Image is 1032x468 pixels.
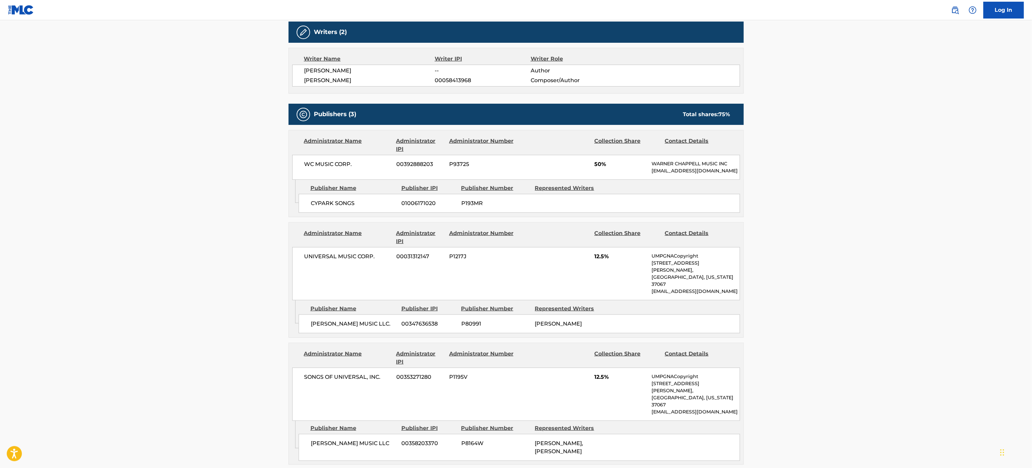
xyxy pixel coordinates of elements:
h5: Writers (2) [314,28,347,36]
span: [PERSON_NAME] MUSIC LLC. [311,320,397,328]
img: Writers [299,28,307,36]
p: [GEOGRAPHIC_DATA], [US_STATE] 37067 [652,394,739,408]
span: [PERSON_NAME] [304,76,435,85]
div: Writer Name [304,55,435,63]
a: Log In [984,2,1024,19]
div: Administrator Name [304,229,391,245]
div: Publisher Name [310,184,396,192]
div: Administrator IPI [396,350,444,366]
div: Publisher IPI [401,184,456,192]
span: 00353271280 [396,373,444,381]
span: 12.5% [594,373,646,381]
span: 00347636538 [402,320,456,328]
img: help [969,6,977,14]
span: SONGS OF UNIVERSAL, INC. [304,373,392,381]
div: Publisher Number [461,184,530,192]
div: Drag [1000,442,1004,463]
img: search [951,6,959,14]
div: Administrator Number [449,137,514,153]
div: Collection Share [594,137,660,153]
div: Administrator IPI [396,229,444,245]
p: [EMAIL_ADDRESS][DOMAIN_NAME] [652,167,739,174]
p: [EMAIL_ADDRESS][DOMAIN_NAME] [652,288,739,295]
span: 01006171020 [402,199,456,207]
span: -- [435,67,530,75]
span: P93725 [449,160,514,168]
div: Contact Details [665,229,730,245]
div: Contact Details [665,350,730,366]
p: UMPGNACopyright [652,373,739,380]
div: Publisher Name [310,424,396,432]
div: Writer IPI [435,55,531,63]
div: Publisher Name [310,305,396,313]
span: P193MR [461,199,530,207]
div: Administrator Name [304,137,391,153]
div: Administrator IPI [396,137,444,153]
span: P8164W [461,439,530,447]
span: 00392888203 [396,160,444,168]
img: Publishers [299,110,307,119]
span: 00058413968 [435,76,530,85]
span: WC MUSIC CORP. [304,160,392,168]
span: [PERSON_NAME] MUSIC LLC [311,439,397,447]
p: [STREET_ADDRESS][PERSON_NAME], [652,260,739,274]
div: Publisher Number [461,305,530,313]
h5: Publishers (3) [314,110,357,118]
div: Publisher IPI [401,424,456,432]
span: 12.5% [594,253,646,261]
span: P1195V [449,373,514,381]
span: 00031312147 [396,253,444,261]
span: P80991 [461,320,530,328]
p: [EMAIL_ADDRESS][DOMAIN_NAME] [652,408,739,415]
span: [PERSON_NAME] [304,67,435,75]
p: WARNER CHAPPELL MUSIC INC [652,160,739,167]
div: Collection Share [594,350,660,366]
span: 50% [594,160,646,168]
div: Publisher Number [461,424,530,432]
div: Administrator Number [449,229,514,245]
span: P1217J [449,253,514,261]
span: 75 % [719,111,730,118]
div: Represented Writers [535,305,604,313]
div: Administrator Name [304,350,391,366]
div: Contact Details [665,137,730,153]
p: [GEOGRAPHIC_DATA], [US_STATE] 37067 [652,274,739,288]
div: Represented Writers [535,424,604,432]
p: [STREET_ADDRESS][PERSON_NAME], [652,380,739,394]
span: UNIVERSAL MUSIC CORP. [304,253,392,261]
img: MLC Logo [8,5,34,15]
div: Represented Writers [535,184,604,192]
div: Publisher IPI [401,305,456,313]
div: Administrator Number [449,350,514,366]
div: Writer Role [531,55,618,63]
iframe: Chat Widget [998,436,1032,468]
span: CYPARK SONGS [311,199,397,207]
div: Help [966,3,979,17]
span: 00358203370 [402,439,456,447]
div: Collection Share [594,229,660,245]
a: Public Search [948,3,962,17]
span: [PERSON_NAME] [535,321,582,327]
span: Author [531,67,618,75]
span: Composer/Author [531,76,618,85]
p: UMPGNACopyright [652,253,739,260]
span: [PERSON_NAME], [PERSON_NAME] [535,440,584,455]
div: Total shares: [683,110,730,119]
